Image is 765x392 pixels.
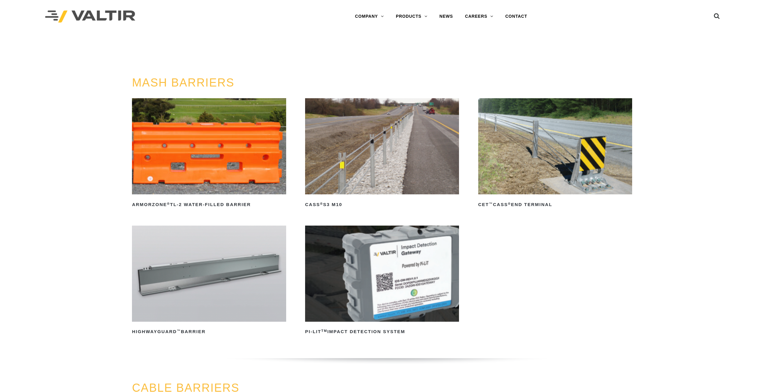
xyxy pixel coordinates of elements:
[132,226,286,337] a: HighwayGuard™Barrier
[177,329,181,333] sup: ™
[321,329,327,333] sup: TM
[508,202,511,205] sup: ®
[305,226,459,337] a: PI-LITTMImpact Detection System
[489,202,493,205] sup: ™
[320,202,323,205] sup: ®
[305,98,459,209] a: CASS®S3 M10
[459,11,499,23] a: CAREERS
[132,98,286,209] a: ArmorZone®TL-2 Water-Filled Barrier
[433,11,459,23] a: NEWS
[132,200,286,209] h2: ArmorZone TL-2 Water-Filled Barrier
[349,11,390,23] a: COMPANY
[478,98,632,209] a: CET™CASS®End Terminal
[499,11,533,23] a: CONTACT
[132,327,286,337] h2: HighwayGuard Barrier
[305,327,459,337] h2: PI-LIT Impact Detection System
[390,11,433,23] a: PRODUCTS
[167,202,170,205] sup: ®
[305,200,459,209] h2: CASS S3 M10
[45,11,135,23] img: Valtir
[132,76,234,89] a: MASH BARRIERS
[478,200,632,209] h2: CET CASS End Terminal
